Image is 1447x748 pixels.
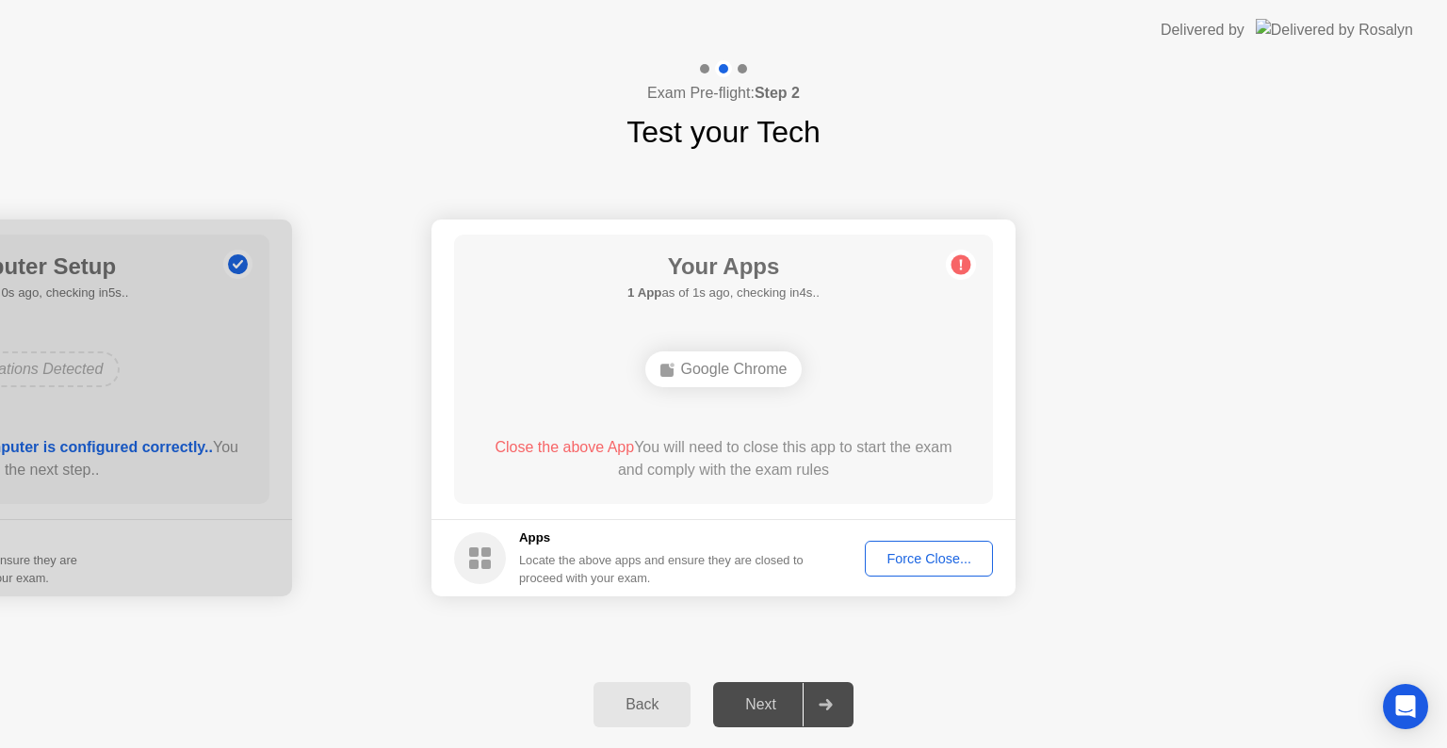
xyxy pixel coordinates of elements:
h5: Apps [519,528,805,547]
h1: Your Apps [627,250,820,284]
button: Force Close... [865,541,993,577]
img: Delivered by Rosalyn [1256,19,1413,41]
span: Close the above App [495,439,634,455]
button: Back [593,682,691,727]
div: Next [719,696,803,713]
button: Next [713,682,854,727]
div: Google Chrome [645,351,803,387]
b: Step 2 [755,85,800,101]
h5: as of 1s ago, checking in4s.. [627,284,820,302]
h1: Test your Tech [626,109,821,154]
div: You will need to close this app to start the exam and comply with the exam rules [481,436,967,481]
div: Force Close... [871,551,986,566]
div: Back [599,696,685,713]
div: Open Intercom Messenger [1383,684,1428,729]
div: Delivered by [1161,19,1244,41]
div: Locate the above apps and ensure they are closed to proceed with your exam. [519,551,805,587]
b: 1 App [627,285,661,300]
h4: Exam Pre-flight: [647,82,800,105]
